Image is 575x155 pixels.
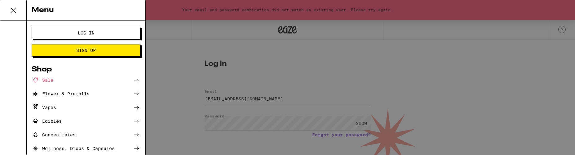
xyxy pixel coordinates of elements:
[32,117,140,125] a: Edibles
[32,90,140,98] a: Flower & Prerolls
[32,117,62,125] div: Edibles
[78,31,95,35] span: Log In
[32,76,140,84] a: Sale
[32,76,53,84] div: Sale
[32,104,56,111] div: Vapes
[76,48,96,52] span: Sign Up
[4,4,45,9] span: Hi. Need any help?
[32,48,140,53] a: Sign Up
[32,90,90,98] div: Flower & Prerolls
[32,145,140,152] a: Wellness, Drops & Capsules
[32,104,140,111] a: Vapes
[32,44,140,57] button: Sign Up
[32,27,140,39] button: Log In
[32,145,115,152] div: Wellness, Drops & Capsules
[32,131,140,139] a: Concentrates
[32,131,76,139] div: Concentrates
[32,66,140,73] a: Shop
[32,30,140,35] a: Log In
[27,0,145,21] div: Menu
